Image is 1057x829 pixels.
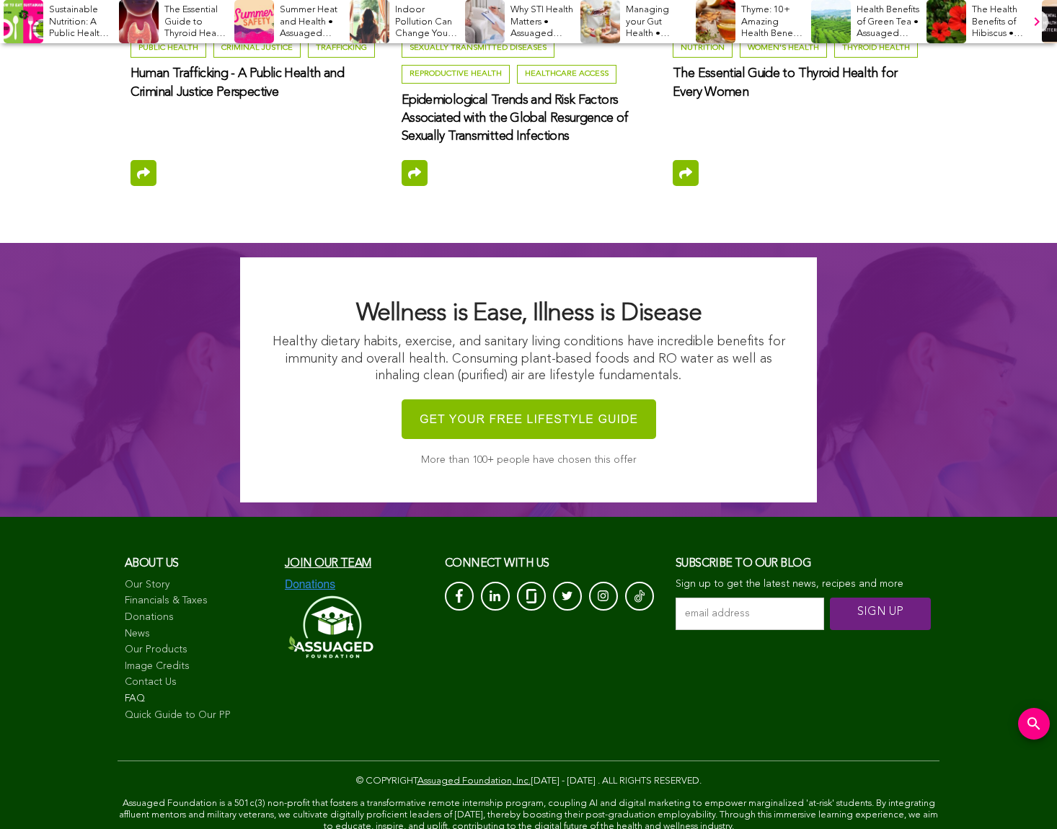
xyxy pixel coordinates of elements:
[308,39,375,58] a: trafficking
[676,578,932,590] p: Sign up to get the latest news, recipes and more
[125,692,270,706] a: FAQ
[269,334,788,384] p: Healthy dietary habits, exercise, and sanitary living conditions have incredible benefits for imm...
[834,39,918,58] a: Thyroid health
[269,453,788,466] p: More than 100+ people have chosen this offer
[213,39,301,58] a: criminal justice
[125,643,270,657] a: Our Products
[125,578,270,593] a: Our Story
[285,558,371,569] a: Join our team
[676,598,825,630] input: email address
[402,392,656,446] img: Get your FREE lifestyle guide
[740,39,827,58] a: Women's Health
[402,92,655,146] a: Epidemiological Trends and Risk Factors Associated with the Global Resurgence of Sexually Transmi...
[673,65,926,101] a: The Essential Guide to Thyroid Health for Every Women
[517,65,616,84] a: Healthcare Access
[830,598,931,630] input: SIGN UP
[402,39,554,58] a: Sexually Transmitted Diseases
[402,65,510,84] a: Reproductive Health
[285,591,374,662] img: Assuaged-Foundation-Logo-White
[269,301,788,327] h2: Wellness is Ease, Illness is Disease
[131,39,206,58] a: Public Health
[131,65,384,101] a: Human Trafficking - A Public Health and Criminal Justice Perspective
[676,553,932,575] h3: Subscribe to our blog
[634,589,645,603] img: Tik-Tok-Icon
[125,675,270,690] a: Contact Us
[417,776,531,786] a: Assuaged Foundation, Inc.
[285,578,335,591] img: Donations
[125,611,270,625] a: Donations
[445,558,549,569] span: CONNECT with us
[526,589,536,603] img: glassdoor_White
[125,627,270,642] a: News
[125,558,179,569] span: About us
[125,709,270,723] a: Quick Guide to Our PP
[985,760,1057,829] iframe: Chat Widget
[125,594,270,608] a: Financials & Taxes
[125,660,270,674] a: Image Credits
[673,39,733,58] a: Nutrition
[356,776,702,786] span: © COPYRIGHT [DATE] - [DATE] . ALL RIGHTS RESERVED.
